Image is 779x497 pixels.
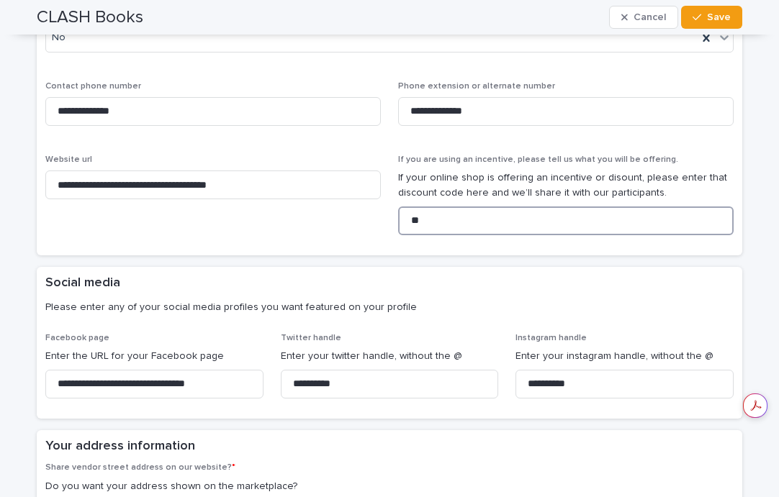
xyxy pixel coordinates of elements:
p: Enter the URL for your Facebook page [45,349,264,364]
p: Enter your twitter handle, without the @ [281,349,499,364]
p: Please enter any of your social media profiles you want featured on your profile [45,301,728,314]
span: Website url [45,155,92,164]
h2: CLASH Books [37,7,143,28]
span: Facebook page [45,334,109,342]
p: Enter your instagram handle, without the @ [515,349,734,364]
span: Phone extension or alternate number [398,82,555,91]
span: Instagram handle [515,334,587,342]
span: Share vendor street address on our website? [45,463,235,472]
p: If your online shop is offering an incentive or disount, please enter that discount code here and... [398,170,734,201]
button: Cancel [609,6,678,29]
h2: Social media [45,275,120,291]
h2: Your address information [45,439,195,455]
span: Twitter handle [281,334,341,342]
p: Do you want your address shown on the marketplace? [45,479,734,494]
span: Contact phone number [45,82,141,91]
button: Save [681,6,742,29]
span: No [52,30,66,45]
span: Save [707,12,731,22]
span: If you are using an incentive, please tell us what you will be offering. [398,155,678,164]
span: Cancel [634,12,666,22]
